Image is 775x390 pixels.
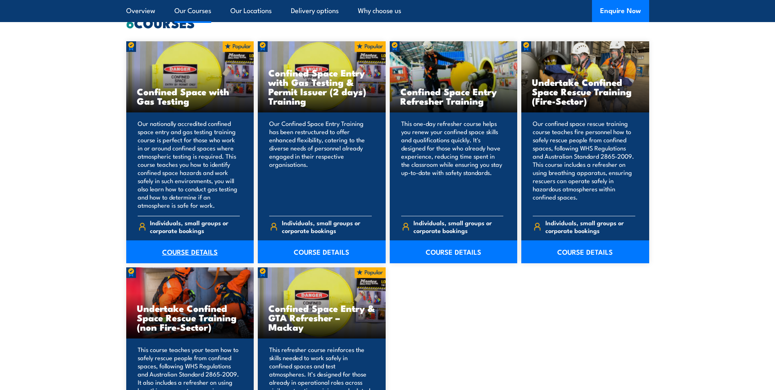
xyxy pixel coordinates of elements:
h3: Undertake Confined Space Rescue Training (non Fire-Sector) [137,303,243,332]
p: Our confined space rescue training course teaches fire personnel how to safely rescue people from... [533,119,635,209]
span: Individuals, small groups or corporate bookings [282,219,372,234]
span: Individuals, small groups or corporate bookings [545,219,635,234]
h3: Undertake Confined Space Rescue Training (Fire-Sector) [532,77,639,105]
a: COURSE DETAILS [390,240,518,263]
a: COURSE DETAILS [126,240,254,263]
strong: 6 [126,12,134,33]
h3: Confined Space with Gas Testing [137,87,243,105]
p: This one-day refresher course helps you renew your confined space skills and qualifications quick... [401,119,504,209]
a: COURSE DETAILS [258,240,386,263]
h3: Confined Space Entry & GTA Refresher – Mackay [268,303,375,332]
h2: COURSES [126,17,649,28]
p: Our Confined Space Entry Training has been restructured to offer enhanced flexibility, catering t... [269,119,372,209]
span: Individuals, small groups or corporate bookings [150,219,240,234]
span: Individuals, small groups or corporate bookings [413,219,503,234]
h3: Confined Space Entry with Gas Testing & Permit Issuer (2 days) Training [268,68,375,105]
h3: Confined Space Entry Refresher Training [400,87,507,105]
a: COURSE DETAILS [521,240,649,263]
p: Our nationally accredited confined space entry and gas testing training course is perfect for tho... [138,119,240,209]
